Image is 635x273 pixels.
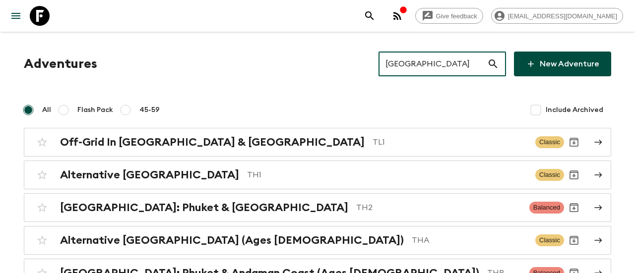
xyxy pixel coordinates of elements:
[42,105,51,115] span: All
[529,202,564,214] span: Balanced
[6,6,26,26] button: menu
[24,54,97,74] h1: Adventures
[360,6,380,26] button: search adventures
[379,50,487,78] input: e.g. AR1, Argentina
[24,161,611,189] a: Alternative [GEOGRAPHIC_DATA]TH1ClassicArchive
[564,132,584,152] button: Archive
[60,201,348,214] h2: [GEOGRAPHIC_DATA]: Phuket & [GEOGRAPHIC_DATA]
[535,169,564,181] span: Classic
[60,136,365,149] h2: Off-Grid In [GEOGRAPHIC_DATA] & [GEOGRAPHIC_DATA]
[431,12,483,20] span: Give feedback
[60,168,239,181] h2: Alternative [GEOGRAPHIC_DATA]
[535,136,564,148] span: Classic
[77,105,113,115] span: Flash Pack
[412,234,527,246] p: THA
[139,105,160,115] span: 45-59
[24,193,611,222] a: [GEOGRAPHIC_DATA]: Phuket & [GEOGRAPHIC_DATA]TH2BalancedArchive
[356,202,521,214] p: TH2
[247,169,527,181] p: TH1
[564,230,584,250] button: Archive
[535,234,564,246] span: Classic
[564,165,584,185] button: Archive
[415,8,483,24] a: Give feedback
[564,198,584,218] button: Archive
[60,234,404,247] h2: Alternative [GEOGRAPHIC_DATA] (Ages [DEMOGRAPHIC_DATA])
[373,136,527,148] p: TL1
[24,226,611,255] a: Alternative [GEOGRAPHIC_DATA] (Ages [DEMOGRAPHIC_DATA])THAClassicArchive
[24,128,611,157] a: Off-Grid In [GEOGRAPHIC_DATA] & [GEOGRAPHIC_DATA]TL1ClassicArchive
[491,8,623,24] div: [EMAIL_ADDRESS][DOMAIN_NAME]
[514,52,611,76] a: New Adventure
[503,12,623,20] span: [EMAIL_ADDRESS][DOMAIN_NAME]
[546,105,603,115] span: Include Archived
